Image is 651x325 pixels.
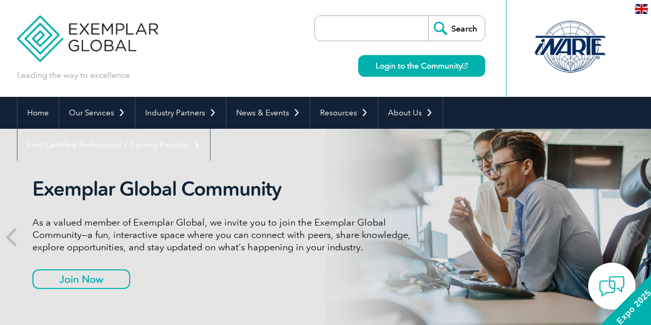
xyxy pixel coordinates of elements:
[59,97,135,129] a: Our Services
[17,129,210,161] a: Find Certified Professional / Training Provider
[462,63,468,69] img: open_square.png
[599,273,625,299] img: contact-chat.png
[32,269,130,289] a: Join Now
[32,177,418,201] h2: Exemplar Global Community
[32,216,418,253] p: As a valued member of Exemplar Global, we invite you to join the Exemplar Global Community—a fun,...
[17,70,130,81] p: Leading the way to excellence
[358,55,485,77] a: Login to the Community
[17,97,59,129] a: Home
[226,97,310,129] a: News & Events
[635,4,648,14] img: en
[310,97,378,129] a: Resources
[428,16,485,41] input: Search
[378,97,443,129] a: About Us
[135,97,226,129] a: Industry Partners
